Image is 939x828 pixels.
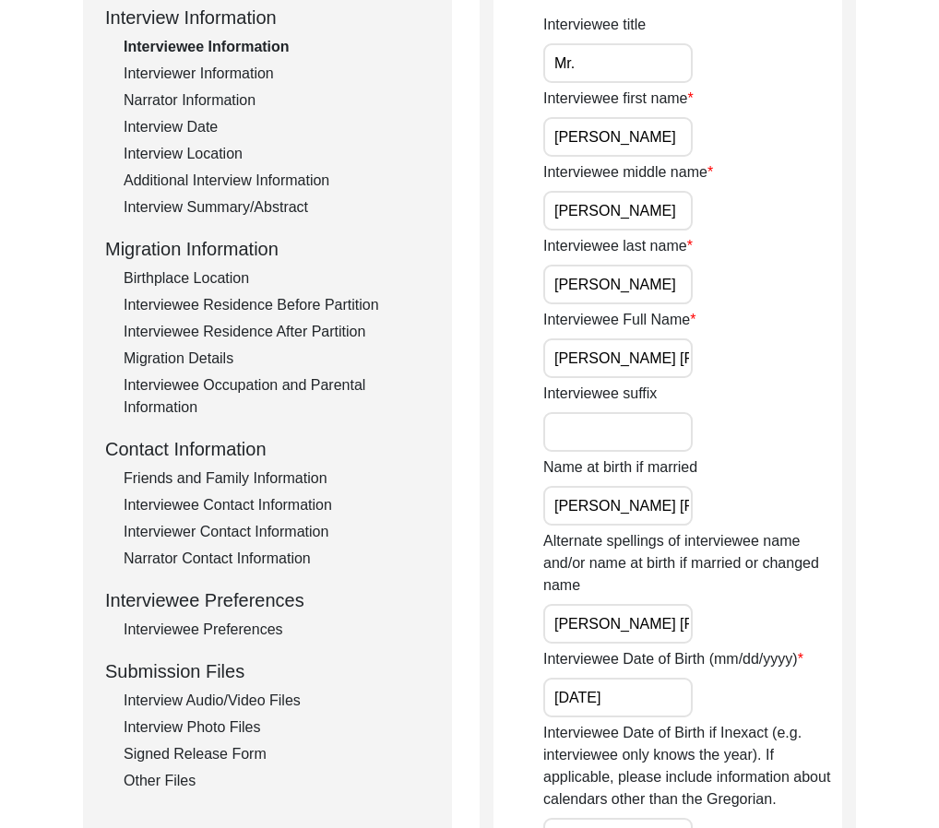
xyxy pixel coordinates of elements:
div: Interview Location [124,143,430,165]
div: Interviewee Residence After Partition [124,321,430,343]
div: Migration Information [105,235,430,263]
div: Interviewee Preferences [124,619,430,641]
div: Signed Release Form [124,743,430,765]
div: Contact Information [105,435,430,463]
div: Interviewee Information [124,36,430,58]
div: Interviewee Preferences [105,586,430,614]
div: Interview Information [105,4,430,31]
div: Interviewer Contact Information [124,521,430,543]
div: Birthplace Location [124,267,430,290]
label: Interviewee Full Name [543,309,695,331]
div: Interviewee Residence Before Partition [124,294,430,316]
div: Friends and Family Information [124,467,430,490]
label: Interviewee first name [543,88,694,110]
label: Interviewee middle name [543,161,713,183]
label: Interviewee title [543,14,646,36]
div: Interview Photo Files [124,716,430,739]
div: Migration Details [124,348,430,370]
div: Additional Interview Information [124,170,430,192]
div: Submission Files [105,657,430,685]
label: Interviewee Date of Birth if Inexact (e.g. interviewee only knows the year). If applicable, pleas... [543,722,842,810]
label: Alternate spellings of interviewee name and/or name at birth if married or changed name [543,530,842,597]
label: Interviewee Date of Birth (mm/dd/yyyy) [543,648,803,670]
div: Narrator Information [124,89,430,112]
label: Interviewee suffix [543,383,657,405]
div: Interview Audio/Video Files [124,690,430,712]
label: Name at birth if married [543,456,697,479]
div: Interview Summary/Abstract [124,196,430,219]
div: Interview Date [124,116,430,138]
div: Interviewee Contact Information [124,494,430,516]
div: Interviewer Information [124,63,430,85]
div: Other Files [124,770,430,792]
div: Interviewee Occupation and Parental Information [124,374,430,419]
label: Interviewee last name [543,235,693,257]
div: Narrator Contact Information [124,548,430,570]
